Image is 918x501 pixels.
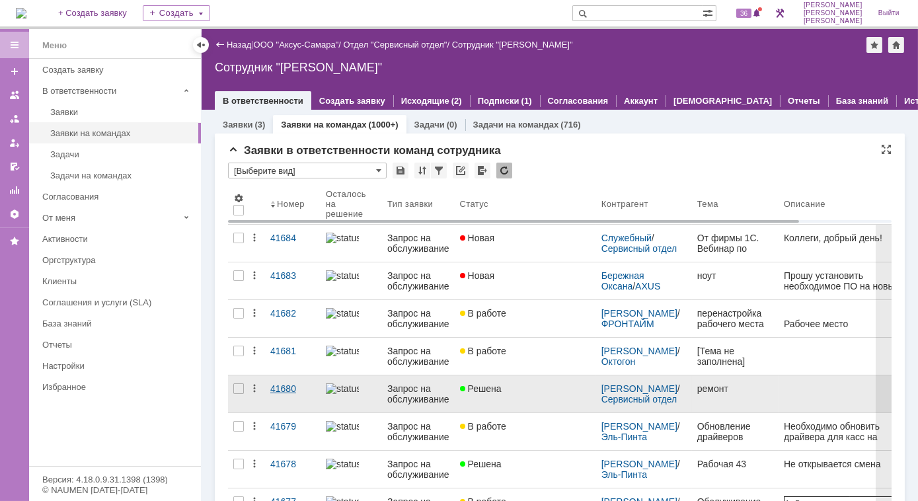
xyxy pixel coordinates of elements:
div: Сохранить вид [393,163,408,178]
a: @axus. [62,105,95,116]
div: Создать [143,5,210,21]
img: statusbar-100 (1).png [326,270,359,281]
span: Доб [87,158,102,168]
span: Новая [460,270,495,281]
span: 1.7. Состояние гарантии [1,210,48,245]
span: ru [72,215,78,223]
div: Настройки [42,361,193,371]
div: / [601,346,687,367]
span: - [60,215,63,223]
a: Задачи на командах [45,165,198,186]
a: Настройки [4,204,25,225]
a: Соглашения и услуги (SLA) [37,292,198,313]
img: statusbar-100 (1).png [326,383,359,394]
a: Заявки на командах [281,120,366,130]
span: ipc [52,215,60,223]
a: Запрос на обслуживание [382,338,455,375]
div: Сотрудник "[PERSON_NAME]" [215,61,905,74]
a: Назад [227,40,251,50]
a: База знаний [37,313,198,334]
img: statusbar-100 (1).png [326,346,359,356]
span: . [35,190,38,201]
a: Запрос на обслуживание [382,413,455,450]
a: Мои согласования [4,156,25,177]
div: / [254,40,344,50]
span: 967 [38,226,56,237]
a: Исходящие [401,96,449,106]
div: 41681 [270,346,315,356]
span: ru [38,159,48,169]
a: Оргструктура [37,250,198,270]
a: Запрос на обслуживание [382,451,455,488]
div: Скрыть меню [193,37,209,53]
div: Контрагент [601,199,648,209]
a: Решена [455,451,596,488]
div: (716) [560,120,580,130]
span: 1.3. Контактный телефон [1,64,56,99]
div: Фильтрация... [431,163,447,178]
div: От фирмы 1С. Вебинар по продажам сервиса «1С:РПД» (вторая часть) — [DATE] 10:00 МСК [697,233,773,254]
div: Действия [249,346,260,356]
span: ru [38,190,48,201]
a: Эль-Пинта [601,469,647,480]
a: 41683 [265,262,321,299]
div: На всю страницу [881,144,892,155]
span: ( ) [60,194,96,202]
span: [PERSON_NAME] [804,1,862,9]
div: Статус [460,199,488,209]
span: 1.1. Организация [1,15,59,38]
div: Сотрудник "[PERSON_NAME]" [452,40,573,50]
span: Решена [460,459,502,469]
div: Задачи на командах [50,171,193,180]
div: Активности [42,234,193,244]
a: Рабочая 43 [692,451,779,488]
span: BM [36,42,51,53]
a: statusbar-100 (1).png [321,300,382,337]
div: / [601,270,687,291]
span: 75 [91,226,103,237]
div: Действия [249,270,260,281]
div: 89171634275 [26,41,93,52]
a: statusbar-100 (1).png [321,338,382,375]
a: ремонт [692,375,779,412]
a: Бережная Оксана [601,270,647,291]
a: statusbar-100 (1).png [321,451,382,488]
a: База знаний [836,96,888,106]
a: [PERSON_NAME] [601,421,677,432]
div: От меня [42,213,178,223]
span: 1. Заказчик [1,2,51,13]
div: / [601,459,687,480]
a: Заявки на командах [45,123,198,143]
span: Настройки [233,193,244,204]
div: Согласования [42,192,193,202]
div: [PERSON_NAME] [26,20,93,41]
div: / [601,308,687,329]
a: [Тема не заполнена] [692,338,779,375]
b: доб. [63,194,75,202]
div: Избранное [42,382,178,392]
div: (3) [254,120,265,130]
div: Рабочая 43 [697,459,773,469]
a: Клиенты [37,271,198,291]
span: [STREET_ADDRESS] [66,112,165,124]
div: срочно. [26,104,93,115]
a: Служебный [601,233,652,243]
div: Отчеты [42,340,193,350]
a: ООО "Аксус-Самара" [254,40,339,50]
a: В работе [455,413,596,450]
a: Отдел "Сервисный отдел" [344,40,447,50]
span: . [35,159,38,169]
div: Описание [784,199,825,209]
a: Согласования [37,186,198,207]
a: Заявки [45,102,198,122]
a: Перейти в интерфейс администратора [772,5,788,21]
span: №000207 [66,185,108,196]
span: 2.1. Описание проблемы [1,266,63,289]
div: Сортировка... [414,163,430,178]
a: Новая [455,262,596,299]
a: Запрос на обслуживание [382,375,455,412]
strong: AutoCAD [30,42,71,53]
a: statusbar-100 (1).png [321,375,382,412]
a: AXUS [635,281,660,291]
span: В работе [460,346,506,356]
